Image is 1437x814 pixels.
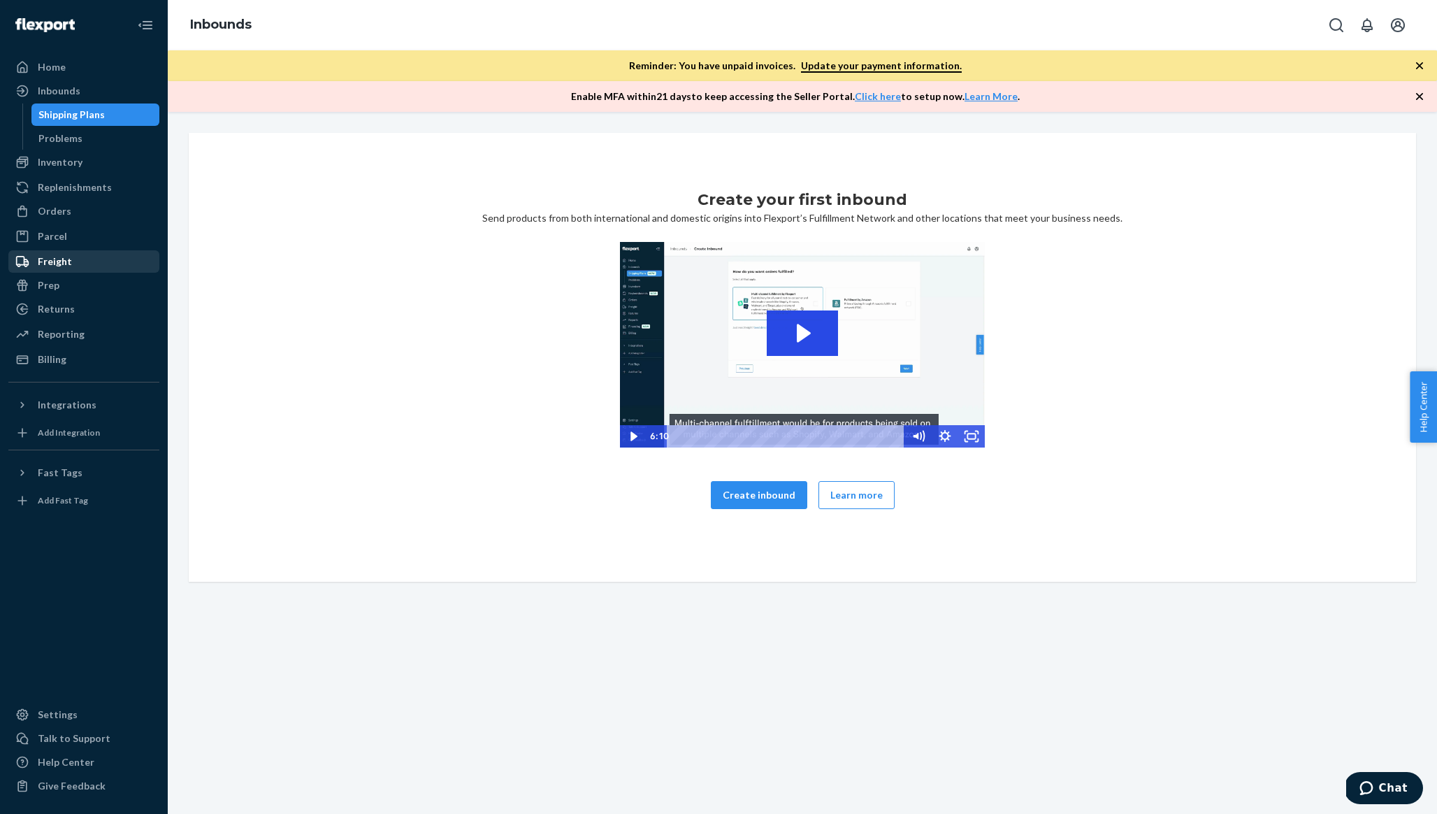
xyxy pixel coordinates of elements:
div: Add Integration [38,427,100,438]
div: Billing [38,352,66,366]
a: Prep [8,274,159,297]
div: Home [38,60,66,74]
button: Show settings menu [932,425,958,448]
a: Orders [8,200,159,222]
div: Shipping Plans [38,108,105,122]
a: Returns [8,298,159,320]
button: Help Center [1410,371,1437,443]
button: Mute [905,425,932,448]
button: Close Navigation [131,11,159,39]
p: Enable MFA within 21 days to keep accessing the Seller Portal. to setup now. . [571,90,1020,103]
div: Give Feedback [38,779,106,793]
div: Send products from both international and domestic origins into Flexport’s Fulfillment Network an... [200,189,1405,526]
a: Billing [8,348,159,371]
div: Replenishments [38,180,112,194]
button: Integrations [8,394,159,416]
div: Talk to Support [38,731,110,745]
a: Shipping Plans [31,103,160,126]
div: Orders [38,204,71,218]
a: Inventory [8,151,159,173]
a: Reporting [8,323,159,345]
a: Learn More [965,90,1018,102]
a: Help Center [8,751,159,773]
div: Freight [38,255,72,269]
div: Settings [38,708,78,722]
a: Problems [31,127,160,150]
a: Add Integration [8,422,159,444]
button: Give Feedback [8,775,159,797]
div: Problems [38,131,82,145]
a: Inbounds [190,17,252,32]
a: Parcel [8,225,159,248]
button: Create inbound [711,481,807,509]
div: Integrations [38,398,96,412]
button: Talk to Support [8,727,159,750]
div: Reporting [38,327,85,341]
a: Settings [8,704,159,726]
button: Play Video [620,425,647,448]
a: Home [8,56,159,78]
div: Inbounds [38,84,80,98]
h1: Create your first inbound [698,189,907,211]
p: Reminder: You have unpaid invoices. [629,59,962,73]
button: Fast Tags [8,462,159,484]
button: Play Video: 2023-09-11_Flexport_Inbounds_HighRes [767,310,838,356]
div: Inventory [38,155,82,169]
a: Click here [855,90,901,102]
img: Flexport logo [15,18,75,32]
div: Fast Tags [38,466,82,480]
a: Replenishments [8,176,159,199]
div: Parcel [38,229,67,243]
a: Inbounds [8,80,159,102]
a: Add Fast Tag [8,490,159,512]
div: Add Fast Tag [38,494,88,506]
div: Returns [38,302,75,316]
button: Open Search Box [1322,11,1350,39]
div: Prep [38,278,59,292]
ol: breadcrumbs [179,5,263,45]
button: Learn more [818,481,895,509]
img: Video Thumbnail [620,242,985,448]
button: Fullscreen [958,425,985,448]
button: Open notifications [1353,11,1381,39]
div: Help Center [38,755,94,769]
iframe: Opens a widget where you can chat to one of our agents [1346,772,1423,807]
a: Freight [8,250,159,273]
button: Open account menu [1384,11,1412,39]
div: Playbar [677,425,898,448]
a: Update your payment information. [801,59,962,73]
